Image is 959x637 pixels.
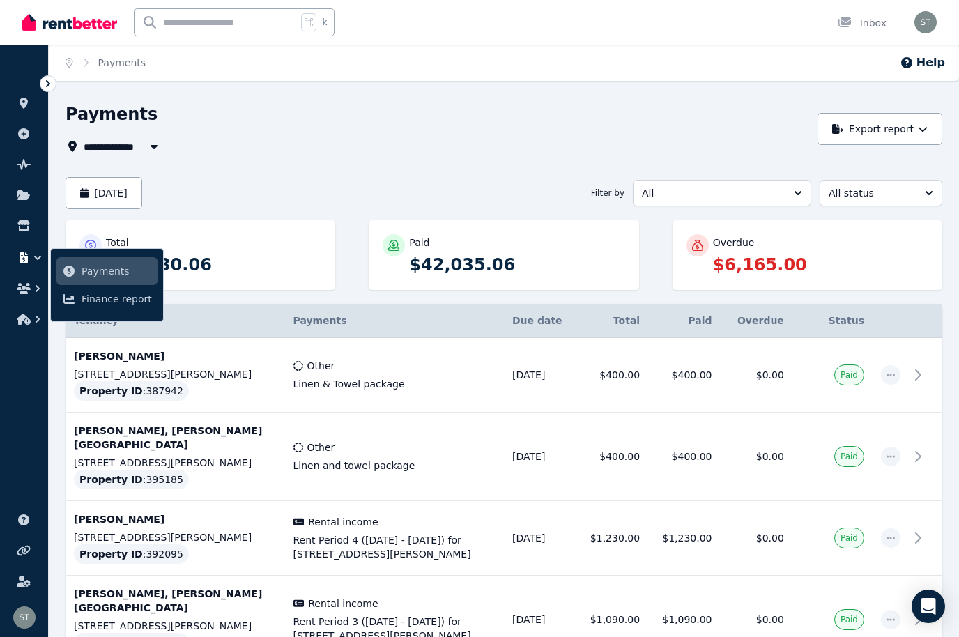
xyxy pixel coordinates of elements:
[818,113,942,145] button: Export report
[56,257,158,285] a: Payments
[713,236,755,250] p: Overdue
[721,304,792,338] th: Overdue
[74,470,189,489] div: : 395185
[841,532,858,544] span: Paid
[79,547,143,561] span: Property ID
[756,369,784,381] span: $0.00
[838,16,887,30] div: Inbox
[648,501,720,576] td: $1,230.00
[307,440,335,454] span: Other
[409,254,624,276] p: $42,035.06
[106,254,321,276] p: $61,230.06
[713,254,928,276] p: $6,165.00
[576,304,648,338] th: Total
[293,533,496,561] span: Rent Period 4 ([DATE] - [DATE]) for [STREET_ADDRESS][PERSON_NAME]
[74,619,277,633] p: [STREET_ADDRESS][PERSON_NAME]
[79,384,143,398] span: Property ID
[504,338,576,413] td: [DATE]
[293,459,496,473] span: Linen and towel package
[49,45,162,81] nav: Breadcrumb
[307,359,335,373] span: Other
[409,236,429,250] p: Paid
[79,473,143,486] span: Property ID
[56,285,158,313] a: Finance report
[642,186,783,200] span: All
[74,424,277,452] p: [PERSON_NAME], [PERSON_NAME] [GEOGRAPHIC_DATA]
[504,413,576,501] td: [DATE]
[576,413,648,501] td: $400.00
[66,177,142,209] button: [DATE]
[648,338,720,413] td: $400.00
[74,587,277,615] p: [PERSON_NAME], [PERSON_NAME] [GEOGRAPHIC_DATA]
[308,515,378,529] span: Rental income
[504,501,576,576] td: [DATE]
[633,180,811,206] button: All
[106,236,129,250] p: Total
[912,590,945,623] div: Open Intercom Messenger
[900,54,945,71] button: Help
[293,377,496,391] span: Linen & Towel package
[74,349,277,363] p: [PERSON_NAME]
[648,304,720,338] th: Paid
[74,512,277,526] p: [PERSON_NAME]
[576,501,648,576] td: $1,230.00
[504,304,576,338] th: Due date
[820,180,942,206] button: All status
[841,451,858,462] span: Paid
[914,11,937,33] img: Samantha Thomas
[322,17,327,28] span: k
[82,263,152,279] span: Payments
[13,606,36,629] img: Samantha Thomas
[82,291,152,307] span: Finance report
[98,57,146,68] a: Payments
[756,451,784,462] span: $0.00
[591,187,624,199] span: Filter by
[841,614,858,625] span: Paid
[66,304,285,338] th: Tenancy
[308,597,378,611] span: Rental income
[841,369,858,381] span: Paid
[792,304,873,338] th: Status
[74,544,189,564] div: : 392095
[22,12,117,33] img: RentBetter
[829,186,914,200] span: All status
[756,532,784,544] span: $0.00
[576,338,648,413] td: $400.00
[74,456,277,470] p: [STREET_ADDRESS][PERSON_NAME]
[756,614,784,625] span: $0.00
[74,367,277,381] p: [STREET_ADDRESS][PERSON_NAME]
[74,381,189,401] div: : 387942
[648,413,720,501] td: $400.00
[74,530,277,544] p: [STREET_ADDRESS][PERSON_NAME]
[66,103,158,125] h1: Payments
[293,315,347,326] span: Payments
